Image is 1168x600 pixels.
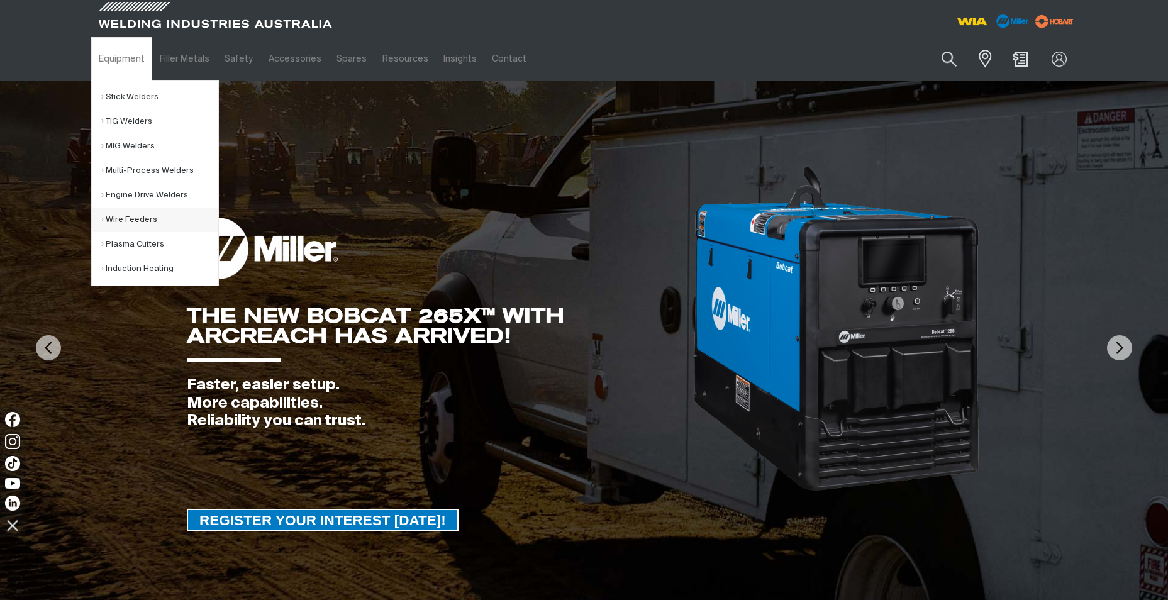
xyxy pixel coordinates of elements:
[374,37,435,81] a: Resources
[1010,52,1030,67] a: Shopping cart (0 product(s))
[261,37,329,81] a: Accessories
[101,85,218,109] a: Stick Welders
[217,37,260,81] a: Safety
[5,496,20,511] img: LinkedIn
[91,37,152,81] a: Equipment
[1032,12,1077,31] img: miller
[928,44,971,74] button: Search products
[5,456,20,471] img: TikTok
[36,335,61,360] img: PrevArrow
[188,509,457,531] span: REGISTER YOUR INTEREST [DATE]!
[101,158,218,183] a: Multi-Process Welders
[912,44,971,74] input: Product name or item number...
[187,376,692,430] div: Faster, easier setup. More capabilities. Reliability you can trust.
[101,208,218,232] a: Wire Feeders
[187,509,459,531] a: REGISTER YOUR INTEREST TODAY!
[187,306,692,346] div: THE NEW BOBCAT 265X™ WITH ARCREACH HAS ARRIVED!
[5,434,20,449] img: Instagram
[152,37,217,81] a: Filler Metals
[484,37,534,81] a: Contact
[436,37,484,81] a: Insights
[329,37,374,81] a: Spares
[101,134,218,158] a: MIG Welders
[101,109,218,134] a: TIG Welders
[101,232,218,257] a: Plasma Cutters
[91,37,831,81] nav: Main
[101,257,218,281] a: Induction Heating
[91,80,219,286] ul: Equipment Submenu
[2,514,23,536] img: hide socials
[1107,335,1132,360] img: NextArrow
[5,478,20,489] img: YouTube
[5,412,20,427] img: Facebook
[101,183,218,208] a: Engine Drive Welders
